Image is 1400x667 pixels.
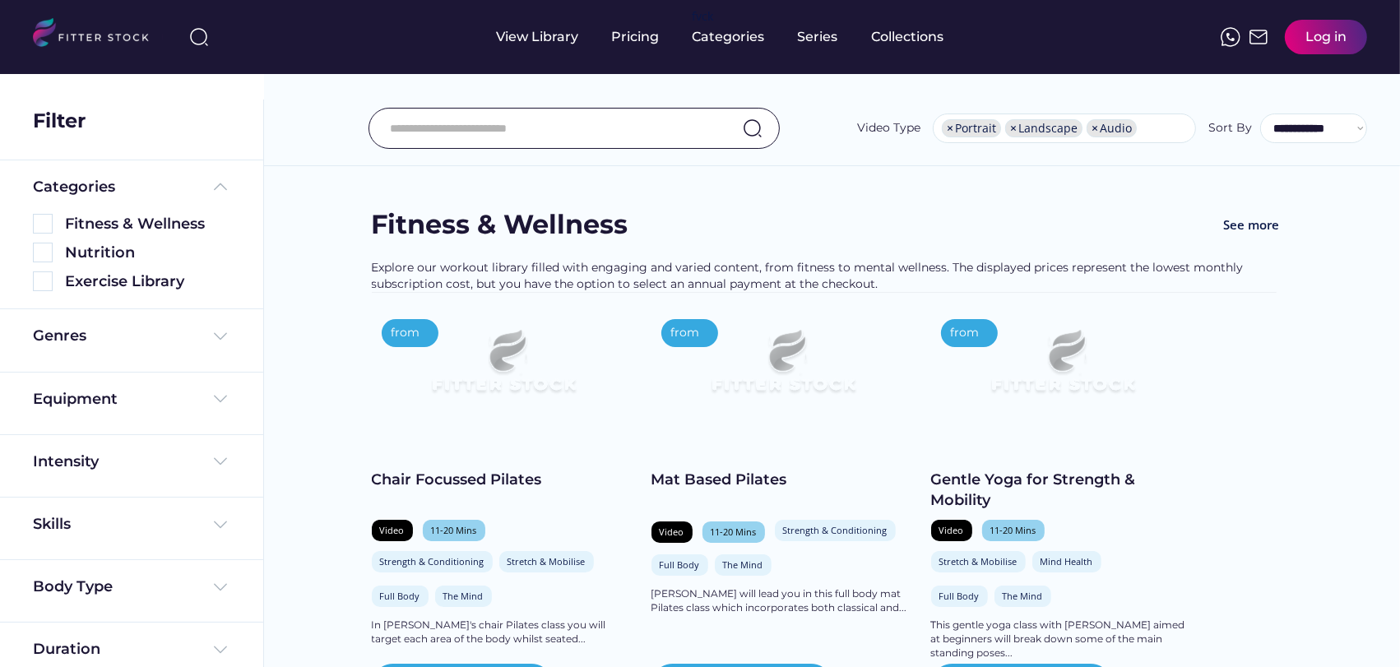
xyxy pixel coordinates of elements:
div: Nutrition [65,243,230,263]
div: Video Type [857,120,920,137]
div: [PERSON_NAME] will lead you in this full body mat Pilates class which incorporates both classical... [651,587,915,615]
div: Strength & Conditioning [783,524,888,536]
div: Mind Health [1041,555,1093,567]
img: Frame%2079%20%281%29.svg [398,309,609,428]
div: The Mind [443,590,484,602]
div: from [392,325,420,341]
span: × [1092,123,1098,134]
div: Collections [871,28,943,46]
img: Rectangle%205126.svg [33,243,53,262]
img: Frame%20%285%29.svg [211,177,230,197]
div: Duration [33,639,100,660]
div: Sort By [1208,120,1252,137]
div: from [951,325,980,341]
img: Frame%20%284%29.svg [211,452,230,471]
div: Strength & Conditioning [380,555,484,567]
img: meteor-icons_whatsapp%20%281%29.svg [1221,27,1240,47]
img: LOGO.svg [33,18,163,52]
div: Body Type [33,577,113,597]
div: Intensity [33,452,99,472]
img: Frame%2079%20%281%29.svg [957,309,1168,428]
img: Rectangle%205126.svg [33,271,53,291]
img: Frame%2051.svg [1249,27,1268,47]
div: Video [660,526,684,538]
div: Categories [692,28,764,46]
li: Audio [1087,119,1137,137]
div: Stretch & Mobilise [939,555,1018,567]
div: Filter [33,107,86,135]
div: fvck [692,8,713,25]
span: × [1010,123,1017,134]
button: See more [1211,206,1293,243]
span: × [947,123,953,134]
div: 11-20 Mins [431,524,477,536]
div: Categories [33,177,115,197]
div: This gentle yoga class with [PERSON_NAME] aimed at beginners will break down some of the main sta... [931,618,1194,660]
img: Frame%20%284%29.svg [211,389,230,409]
div: Video [939,524,964,536]
div: Fitness & Wellness [372,206,628,243]
div: from [671,325,700,341]
div: Pricing [611,28,659,46]
div: 11-20 Mins [990,524,1036,536]
div: Series [797,28,838,46]
div: 11-20 Mins [711,526,757,538]
div: Gentle Yoga for Strength & Mobility [931,470,1194,511]
img: search-normal.svg [743,118,763,138]
img: Rectangle%205126.svg [33,214,53,234]
div: The Mind [1003,590,1043,602]
div: Skills [33,514,74,535]
img: Frame%20%284%29.svg [211,640,230,660]
li: Landscape [1005,119,1082,137]
div: Mat Based Pilates [651,470,915,490]
div: Equipment [33,389,118,410]
img: search-normal%203.svg [189,27,209,47]
div: Explore our workout library filled with engaging and varied content, from fitness to mental welln... [372,260,1293,292]
div: Log in [1305,28,1347,46]
div: Stretch & Mobilise [508,555,586,567]
img: Frame%20%284%29.svg [211,577,230,597]
img: Frame%2079%20%281%29.svg [678,309,888,428]
div: View Library [496,28,578,46]
div: Chair Focussed Pilates [372,470,635,490]
div: Video [380,524,405,536]
div: Exercise Library [65,271,230,292]
div: Genres [33,326,86,346]
li: Portrait [942,119,1001,137]
div: Fitness & Wellness [65,214,230,234]
div: Full Body [939,590,980,602]
img: Frame%20%284%29.svg [211,515,230,535]
div: Full Body [660,558,700,571]
div: In [PERSON_NAME]'s chair Pilates class you will target each area of the body whilst seated... [372,618,635,646]
img: Frame%20%284%29.svg [211,327,230,346]
div: Full Body [380,590,420,602]
div: The Mind [723,558,763,571]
